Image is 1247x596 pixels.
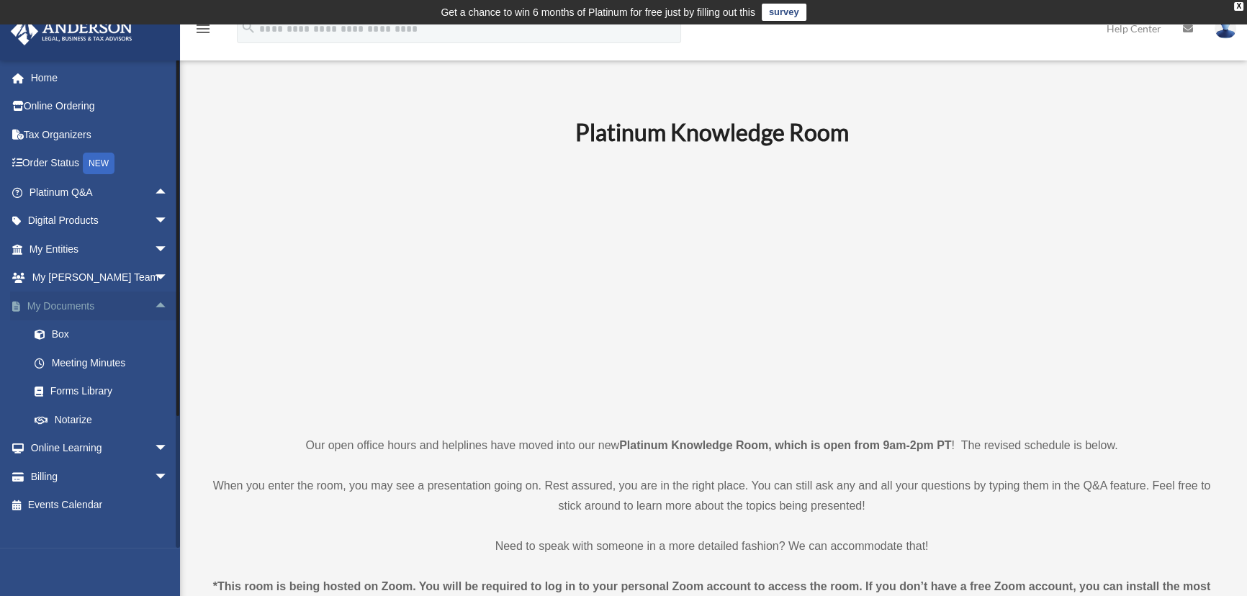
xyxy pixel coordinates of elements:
p: When you enter the room, you may see a presentation going on. Rest assured, you are in the right ... [205,476,1218,516]
a: survey [762,4,806,21]
i: menu [194,20,212,37]
a: Forms Library [20,377,190,406]
p: Our open office hours and helplines have moved into our new ! The revised schedule is below. [205,435,1218,456]
div: Get a chance to win 6 months of Platinum for free just by filling out this [441,4,755,21]
b: Platinum Knowledge Room [575,118,849,146]
iframe: 231110_Toby_KnowledgeRoom [496,166,928,409]
div: NEW [83,153,114,174]
img: User Pic [1215,18,1236,39]
span: arrow_drop_down [154,434,183,464]
a: Events Calendar [10,491,190,520]
span: arrow_drop_up [154,178,183,207]
span: arrow_drop_down [154,462,183,492]
a: Notarize [20,405,190,434]
a: Box [20,320,190,349]
div: close [1234,2,1243,11]
a: menu [194,25,212,37]
span: arrow_drop_down [154,235,183,264]
a: Online Learningarrow_drop_down [10,434,190,463]
a: My Entitiesarrow_drop_down [10,235,190,263]
strong: Platinum Knowledge Room, which is open from 9am-2pm PT [619,439,951,451]
a: Digital Productsarrow_drop_down [10,207,190,235]
a: Billingarrow_drop_down [10,462,190,491]
span: arrow_drop_down [154,263,183,293]
a: Meeting Minutes [20,348,190,377]
a: Tax Organizers [10,120,190,149]
a: My Documentsarrow_drop_up [10,292,190,320]
i: search [240,19,256,35]
a: Platinum Q&Aarrow_drop_up [10,178,190,207]
a: Home [10,63,190,92]
img: Anderson Advisors Platinum Portal [6,17,137,45]
a: Online Ordering [10,92,190,121]
a: Order StatusNEW [10,149,190,179]
a: My [PERSON_NAME] Teamarrow_drop_down [10,263,190,292]
span: arrow_drop_down [154,207,183,236]
p: Need to speak with someone in a more detailed fashion? We can accommodate that! [205,536,1218,556]
span: arrow_drop_up [154,292,183,321]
